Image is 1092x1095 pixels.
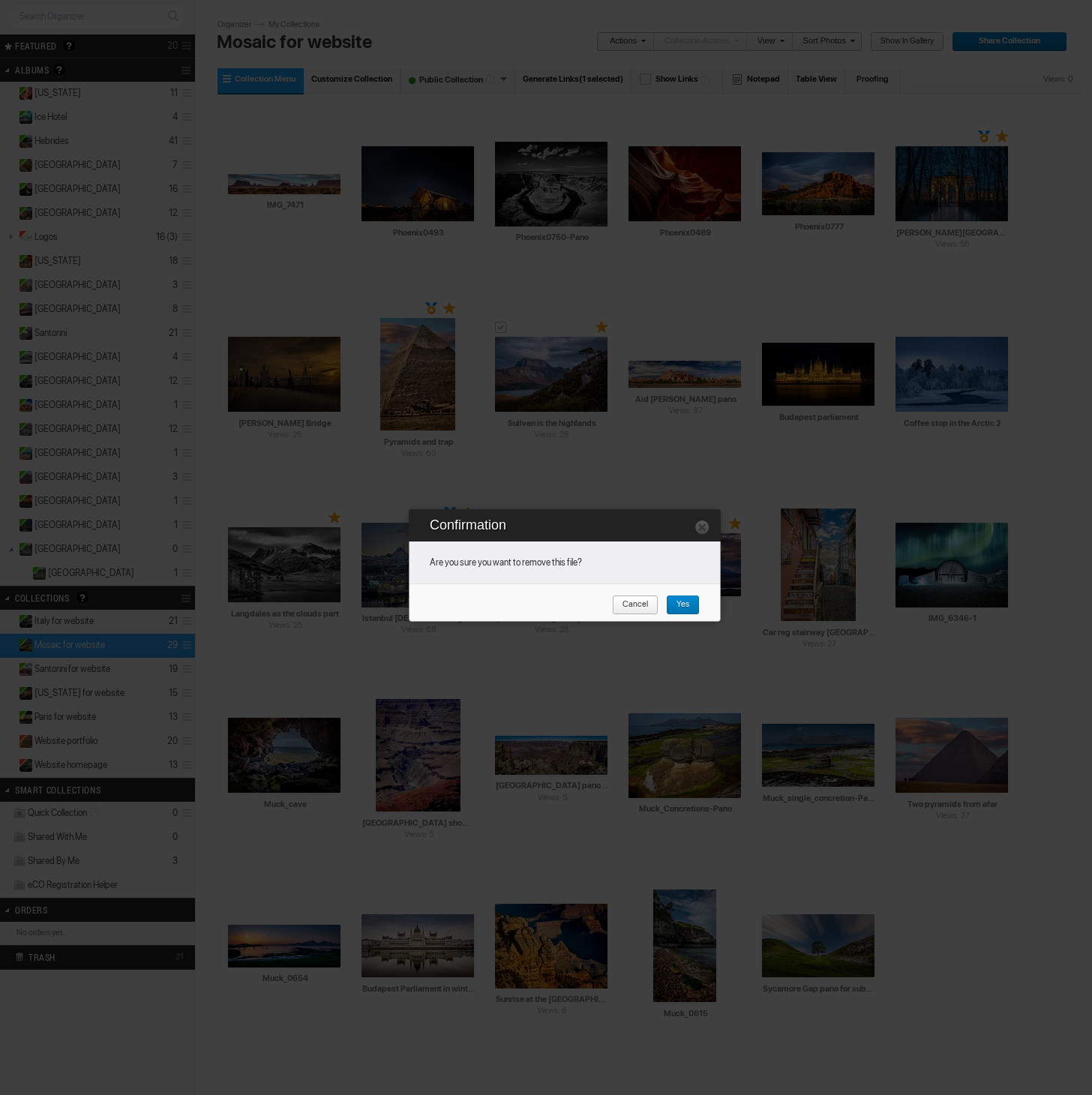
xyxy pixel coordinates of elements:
h2: Confirmation [430,507,703,541]
div: Are you sure you want to remove this file? [430,541,703,568]
a: Close [694,519,709,534]
span: Cancel [612,595,648,615]
a: Cancel [612,595,658,615]
span: Yes [666,595,689,615]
